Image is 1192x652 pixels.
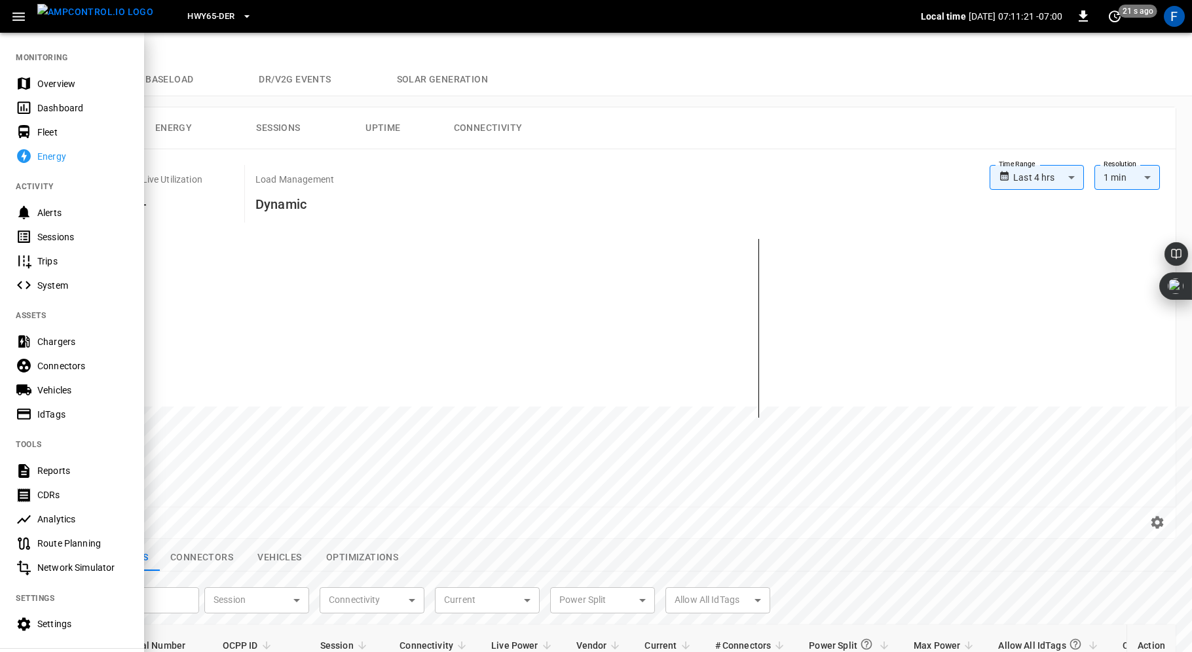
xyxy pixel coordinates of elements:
div: Chargers [37,335,128,348]
div: Energy [37,150,128,163]
div: Network Simulator [37,561,128,574]
p: [DATE] 07:11:21 -07:00 [969,10,1062,23]
div: Fleet [37,126,128,139]
img: ampcontrol.io logo [37,4,153,20]
div: System [37,279,128,292]
div: Trips [37,255,128,268]
button: set refresh interval [1104,6,1125,27]
div: Sessions [37,230,128,244]
p: Local time [921,10,966,23]
div: Route Planning [37,537,128,550]
div: Vehicles [37,384,128,397]
span: 21 s ago [1119,5,1157,18]
div: Reports [37,464,128,477]
div: Analytics [37,513,128,526]
div: Dashboard [37,101,128,115]
div: CDRs [37,488,128,501]
div: profile-icon [1164,6,1185,27]
div: Overview [37,77,128,90]
span: HWY65-DER [187,9,234,24]
div: Alerts [37,206,128,219]
div: Connectors [37,359,128,372]
div: Settings [37,617,128,630]
div: IdTags [37,408,128,421]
